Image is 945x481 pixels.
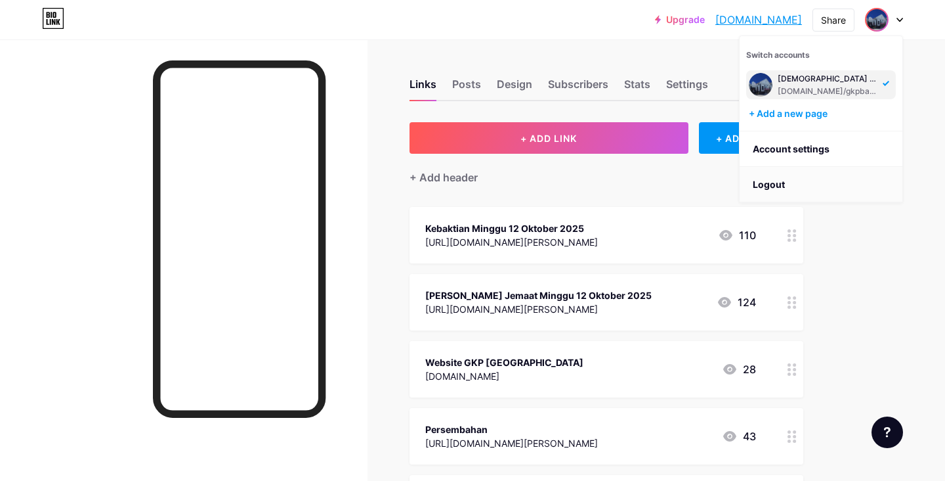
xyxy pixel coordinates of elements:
div: 28 [722,361,756,377]
div: Links [409,76,436,100]
div: [DOMAIN_NAME] [425,369,583,383]
div: + Add header [409,170,478,185]
div: Subscribers [548,76,608,100]
div: 124 [717,294,756,310]
div: Share [821,13,846,27]
button: + ADD LINK [409,122,688,154]
img: gkpbandung [749,73,772,97]
li: Logout [740,167,902,202]
a: [DOMAIN_NAME] [715,12,802,28]
div: [URL][DOMAIN_NAME][PERSON_NAME] [425,436,598,450]
div: Website GKP [GEOGRAPHIC_DATA] [425,355,583,369]
a: Account settings [740,131,902,167]
div: [URL][DOMAIN_NAME][PERSON_NAME] [425,302,652,316]
div: Posts [452,76,481,100]
div: [PERSON_NAME] Jemaat Minggu 12 Oktober 2025 [425,288,652,302]
div: [DEMOGRAPHIC_DATA] [DEMOGRAPHIC_DATA] Pasundan Jemaat [GEOGRAPHIC_DATA] [778,74,879,84]
div: Stats [624,76,650,100]
div: [URL][DOMAIN_NAME][PERSON_NAME] [425,235,598,249]
div: Settings [666,76,708,100]
div: + ADD EMBED [699,122,803,154]
div: 43 [722,428,756,444]
div: Kebaktian Minggu 12 Oktober 2025 [425,221,598,235]
img: gkpbandung [866,9,887,30]
div: + Add a new page [749,107,896,120]
div: [DOMAIN_NAME]/gkpbandung [778,86,879,97]
span: Switch accounts [746,50,810,60]
div: Persembahan [425,423,598,436]
div: Design [497,76,532,100]
span: + ADD LINK [520,133,577,144]
div: 110 [718,227,756,243]
a: Upgrade [655,14,705,25]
